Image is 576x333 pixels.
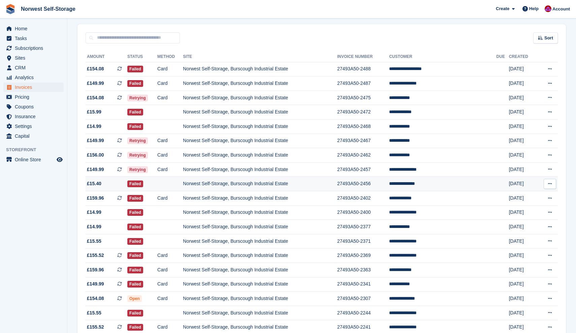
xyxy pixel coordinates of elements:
span: Failed [127,209,143,216]
td: 27493A50-2472 [337,105,389,120]
td: [DATE] [509,105,537,120]
span: Failed [127,281,143,288]
span: CRM [15,63,55,72]
th: Status [127,52,157,62]
a: menu [3,155,64,164]
td: [DATE] [509,91,537,105]
td: Norwest Self-Storage, Burscough Industrial Estate [183,91,337,105]
span: Account [552,6,570,12]
a: menu [3,43,64,53]
th: Method [157,52,183,62]
td: 27493A50-2475 [337,91,389,105]
span: £154.08 [87,94,104,101]
td: [DATE] [509,205,537,220]
td: 27493A50-2456 [337,177,389,191]
td: 27493A50-2377 [337,220,389,234]
span: £15.55 [87,309,101,317]
span: Subscriptions [15,43,55,53]
th: Customer [389,52,496,62]
td: Norwest Self-Storage, Burscough Industrial Estate [183,306,337,320]
span: £155.52 [87,324,104,331]
td: Card [157,292,183,306]
td: Norwest Self-Storage, Burscough Industrial Estate [183,292,337,306]
td: Card [157,277,183,292]
td: Norwest Self-Storage, Burscough Industrial Estate [183,191,337,206]
span: £155.52 [87,252,104,259]
td: Card [157,134,183,148]
a: menu [3,82,64,92]
td: [DATE] [509,292,537,306]
span: £159.96 [87,266,104,273]
td: [DATE] [509,220,537,234]
span: Tasks [15,34,55,43]
td: [DATE] [509,162,537,177]
td: Norwest Self-Storage, Burscough Industrial Estate [183,134,337,148]
span: Failed [127,195,143,202]
td: [DATE] [509,306,537,320]
th: Site [183,52,337,62]
td: 27493A50-2457 [337,162,389,177]
td: Card [157,62,183,76]
td: [DATE] [509,248,537,263]
span: Retrying [127,95,148,101]
td: 27493A50-2369 [337,248,389,263]
td: Norwest Self-Storage, Burscough Industrial Estate [183,220,337,234]
span: Settings [15,122,55,131]
td: [DATE] [509,120,537,134]
td: 27493A50-2400 [337,205,389,220]
td: 27493A50-2487 [337,76,389,91]
td: 27493A50-2467 [337,134,389,148]
span: Home [15,24,55,33]
span: Failed [127,66,143,72]
th: Due [497,52,509,62]
span: Retrying [127,137,148,144]
td: Norwest Self-Storage, Burscough Industrial Estate [183,205,337,220]
span: Coupons [15,102,55,111]
td: [DATE] [509,148,537,163]
span: £156.00 [87,152,104,159]
td: Card [157,263,183,277]
td: Norwest Self-Storage, Burscough Industrial Estate [183,177,337,191]
td: [DATE] [509,62,537,76]
th: Invoice Number [337,52,389,62]
span: Retrying [127,166,148,173]
span: Help [529,5,539,12]
span: Failed [127,109,143,115]
td: 27493A50-2488 [337,62,389,76]
td: Norwest Self-Storage, Burscough Industrial Estate [183,263,337,277]
td: 27493A50-2244 [337,306,389,320]
a: Norwest Self-Storage [18,3,78,14]
td: [DATE] [509,76,537,91]
td: [DATE] [509,177,537,191]
a: menu [3,92,64,102]
td: 27493A50-2341 [337,277,389,292]
td: [DATE] [509,134,537,148]
td: 27493A50-2307 [337,292,389,306]
a: menu [3,112,64,121]
td: [DATE] [509,263,537,277]
td: 27493A50-2462 [337,148,389,163]
td: 27493A50-2371 [337,234,389,248]
span: Failed [127,123,143,130]
span: £149.99 [87,80,104,87]
span: £14.99 [87,223,101,230]
span: Storefront [6,146,67,153]
td: Norwest Self-Storage, Burscough Industrial Estate [183,76,337,91]
span: £149.99 [87,166,104,173]
span: Capital [15,131,55,141]
span: Analytics [15,73,55,82]
td: Norwest Self-Storage, Burscough Industrial Estate [183,105,337,120]
span: £154.08 [87,65,104,72]
a: menu [3,24,64,33]
span: Failed [127,80,143,87]
span: Sort [544,35,553,41]
span: Open [127,295,142,302]
img: Daniel Grensinger [545,5,551,12]
td: Norwest Self-Storage, Burscough Industrial Estate [183,277,337,292]
a: menu [3,73,64,82]
td: Norwest Self-Storage, Burscough Industrial Estate [183,62,337,76]
span: Sites [15,53,55,63]
span: £15.40 [87,180,101,187]
span: Invoices [15,82,55,92]
td: 27493A50-2363 [337,263,389,277]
